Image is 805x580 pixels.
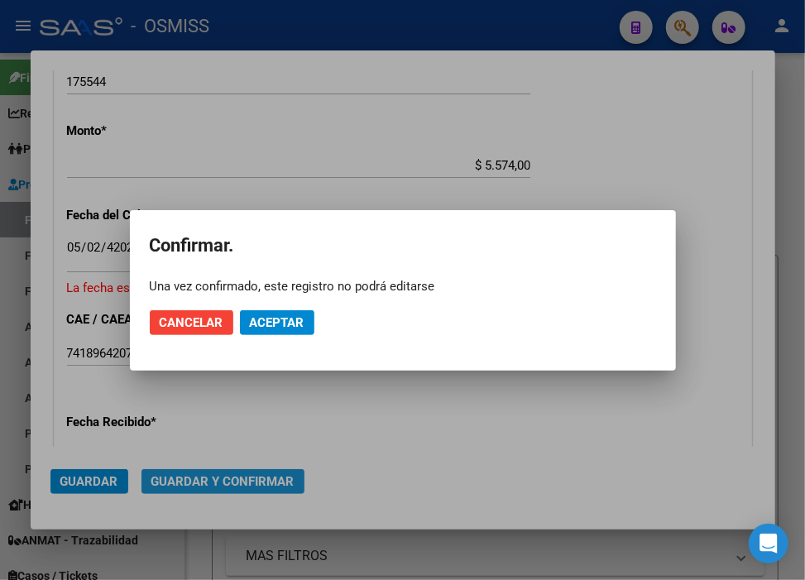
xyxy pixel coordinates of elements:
[150,310,233,335] button: Cancelar
[150,230,656,261] h2: Confirmar.
[150,278,656,295] div: Una vez confirmado, este registro no podrá editarse
[749,524,788,563] div: Open Intercom Messenger
[240,310,314,335] button: Aceptar
[250,315,304,330] span: Aceptar
[160,315,223,330] span: Cancelar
